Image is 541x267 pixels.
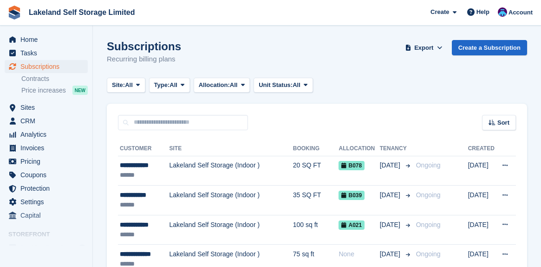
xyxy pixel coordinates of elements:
[21,85,88,95] a: Price increases NEW
[5,182,88,195] a: menu
[5,33,88,46] a: menu
[169,80,177,90] span: All
[5,60,88,73] a: menu
[7,6,21,20] img: stora-icon-8386f47178a22dfd0bd8f6a31ec36ba5ce8667c1dd55bd0f319d3a0aa187defe.svg
[452,40,527,55] a: Create a Subscription
[230,80,238,90] span: All
[77,242,88,254] a: Preview store
[20,241,76,254] span: Booking Portal
[20,168,76,181] span: Coupons
[5,128,88,141] a: menu
[293,156,339,186] td: 20 SQ FT
[21,74,88,83] a: Contracts
[20,155,76,168] span: Pricing
[5,114,88,127] a: menu
[8,230,92,239] span: Storefront
[254,78,313,93] button: Unit Status: All
[20,101,76,114] span: Sites
[416,191,441,199] span: Ongoing
[107,78,145,93] button: Site: All
[380,141,412,156] th: Tenancy
[293,186,339,215] td: 35 SQ FT
[5,47,88,60] a: menu
[107,40,181,53] h1: Subscriptions
[20,128,76,141] span: Analytics
[20,182,76,195] span: Protection
[416,250,441,258] span: Ongoing
[5,168,88,181] a: menu
[508,8,533,17] span: Account
[21,86,66,95] span: Price increases
[498,7,507,17] img: David Dickson
[380,249,402,259] span: [DATE]
[5,241,88,254] a: menu
[339,141,379,156] th: Allocation
[339,161,365,170] span: B078
[380,220,402,230] span: [DATE]
[20,209,76,222] span: Capital
[468,156,496,186] td: [DATE]
[416,161,441,169] span: Ongoing
[154,80,170,90] span: Type:
[414,43,433,53] span: Export
[72,86,88,95] div: NEW
[169,156,293,186] td: Lakeland Self Storage (Indoor )
[5,101,88,114] a: menu
[5,155,88,168] a: menu
[112,80,125,90] span: Site:
[293,141,339,156] th: Booking
[20,33,76,46] span: Home
[259,80,293,90] span: Unit Status:
[468,186,496,215] td: [DATE]
[20,195,76,208] span: Settings
[194,78,250,93] button: Allocation: All
[339,191,365,200] span: B039
[107,54,181,65] p: Recurring billing plans
[293,80,300,90] span: All
[25,5,139,20] a: Lakeland Self Storage Limited
[468,215,496,245] td: [DATE]
[5,195,88,208] a: menu
[20,47,76,60] span: Tasks
[125,80,133,90] span: All
[20,141,76,154] span: Invoices
[199,80,230,90] span: Allocation:
[380,190,402,200] span: [DATE]
[339,220,365,230] span: A021
[380,160,402,170] span: [DATE]
[468,141,496,156] th: Created
[430,7,449,17] span: Create
[20,60,76,73] span: Subscriptions
[169,186,293,215] td: Lakeland Self Storage (Indoor )
[293,215,339,245] td: 100 sq ft
[5,209,88,222] a: menu
[149,78,190,93] button: Type: All
[416,221,441,228] span: Ongoing
[339,249,379,259] div: None
[169,215,293,245] td: Lakeland Self Storage (Indoor )
[5,141,88,154] a: menu
[404,40,444,55] button: Export
[497,118,509,127] span: Sort
[118,141,169,156] th: Customer
[476,7,489,17] span: Help
[169,141,293,156] th: Site
[20,114,76,127] span: CRM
